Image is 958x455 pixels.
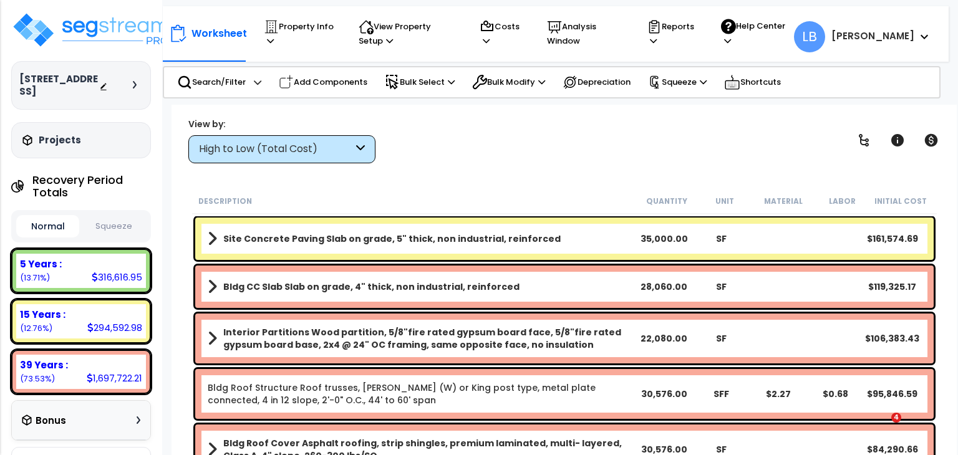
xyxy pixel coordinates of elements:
p: Costs [480,19,523,48]
div: 35,000.00 [636,232,693,245]
small: Labor [830,196,856,206]
div: View by: [188,118,375,130]
div: 294,592.98 [87,321,142,334]
div: SF [693,280,750,293]
a: Assembly Title [208,230,636,247]
p: Property Info [264,19,335,48]
div: 30,576.00 [636,388,693,400]
p: Worksheet [191,25,247,42]
div: $161,574.69 [864,232,921,245]
div: $119,325.17 [864,280,921,293]
p: Bulk Select [385,75,455,90]
small: 73.52845848470886% [20,373,55,384]
b: Bldg CC Slab Slab on grade, 4" thick, non industrial, reinforced [223,280,520,293]
h3: Bonus [36,416,66,426]
p: Add Components [279,75,367,90]
span: LB [794,21,825,52]
p: Analysis Window [547,19,623,48]
p: Help Center [721,19,787,48]
a: Individual Item [208,381,636,406]
b: 5 Years : [20,257,62,271]
div: SF [693,332,750,345]
b: 39 Years : [20,358,68,371]
small: Material [765,196,803,206]
b: Site Concrete Paving Slab on grade, 5" thick, non industrial, reinforced [223,232,561,245]
div: SFF [693,388,750,400]
button: Normal [16,215,79,237]
img: logo_pro_r.png [11,11,173,49]
span: 4 [891,413,901,423]
button: Squeeze [82,216,145,237]
h4: Recovery Period Totals [32,174,150,199]
div: 316,616.95 [92,271,142,284]
a: Assembly Title [208,326,636,351]
b: Interior Partitions Wood partition, 5/8"fire rated gypsum board face, 5/8"fire rated gypsum board... [223,326,636,351]
h3: Projects [39,134,81,146]
iframe: Intercom live chat [866,413,896,443]
div: Depreciation [556,69,637,96]
small: Initial Cost [875,196,927,206]
div: 28,060.00 [636,280,693,293]
div: Shortcuts [717,67,788,97]
div: $0.68 [807,388,864,400]
small: Description [198,196,252,206]
div: $106,383.43 [864,332,921,345]
p: Squeeze [648,75,707,89]
div: $2.27 [750,388,806,400]
div: 22,080.00 [636,332,693,345]
p: Shortcuts [724,74,781,91]
div: Add Components [272,69,374,96]
small: Quantity [646,196,687,206]
div: High to Low (Total Cost) [199,142,353,156]
div: $95,846.59 [864,388,921,400]
small: 13.71270053870011% [20,272,50,283]
p: View Property Setup [359,19,455,48]
a: Assembly Title [208,278,636,295]
p: Reports [647,19,697,48]
b: 15 Years : [20,308,65,321]
b: [PERSON_NAME] [831,29,914,42]
p: Search/Filter [177,75,246,90]
small: 12.758840976591022% [20,323,52,333]
div: 1,697,722.21 [87,371,142,385]
small: Unit [716,196,735,206]
h3: [STREET_ADDRESS] [19,73,99,98]
p: Depreciation [563,75,631,90]
div: SF [693,232,750,245]
p: Bulk Modify [472,75,545,90]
